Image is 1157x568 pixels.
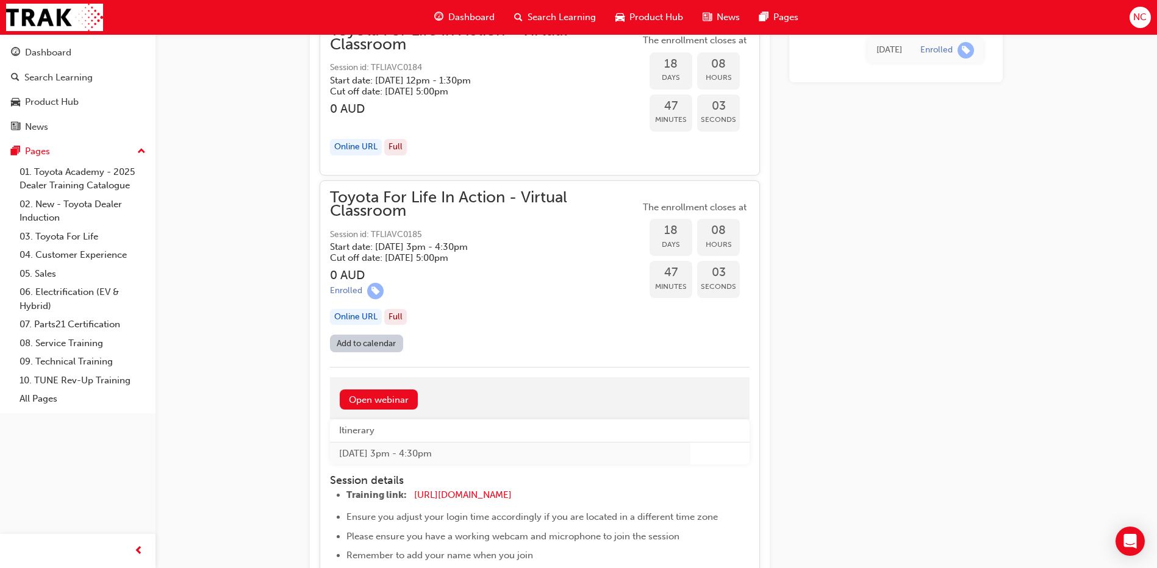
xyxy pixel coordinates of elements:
[330,419,690,442] th: Itinerary
[5,41,151,64] a: Dashboard
[5,91,151,113] a: Product Hub
[330,474,726,488] h4: Session details
[448,10,495,24] span: Dashboard
[697,71,740,85] span: Hours
[330,24,750,165] button: Toyota For Life In Action - Virtual ClassroomSession id: TFLIAVC0184Start date: [DATE] 12pm - 1:3...
[640,201,750,215] span: The enrollment closes at
[15,195,151,227] a: 02. New - Toyota Dealer Induction
[650,224,692,238] span: 18
[703,10,712,25] span: news-icon
[24,71,93,85] div: Search Learning
[640,34,750,48] span: The enrollment closes at
[15,227,151,246] a: 03. Toyota For Life
[11,146,20,157] span: pages-icon
[330,191,640,218] span: Toyota For Life In Action - Virtual Classroom
[25,95,79,109] div: Product Hub
[650,71,692,85] span: Days
[504,5,606,30] a: search-iconSearch Learning
[697,99,740,113] span: 03
[606,5,693,30] a: car-iconProduct Hub
[615,10,625,25] span: car-icon
[697,266,740,280] span: 03
[773,10,798,24] span: Pages
[11,122,20,133] span: news-icon
[434,10,443,25] span: guage-icon
[650,266,692,280] span: 47
[330,335,403,352] a: Add to calendar
[697,113,740,127] span: Seconds
[6,4,103,31] img: Trak
[414,489,512,500] a: [URL][DOMAIN_NAME]
[11,73,20,83] span: search-icon
[330,268,640,282] h3: 0 AUD
[650,99,692,113] span: 47
[629,10,683,24] span: Product Hub
[384,139,407,155] div: Full
[330,191,750,357] button: Toyota For Life In Action - Virtual ClassroomSession id: TFLIAVC0185Start date: [DATE] 3pm - 4:30...
[1116,527,1145,556] div: Open Intercom Messenger
[750,5,808,30] a: pages-iconPages
[330,241,620,252] h5: Start date: [DATE] 3pm - 4:30pm
[330,228,640,242] span: Session id: TFLIAVC0185
[876,43,902,57] div: Thu Jun 12 2025 14:53:17 GMT+1000 (Australian Eastern Standard Time)
[15,283,151,315] a: 06. Electrification (EV & Hybrid)
[528,10,596,24] span: Search Learning
[330,139,382,155] div: Online URL
[11,48,20,59] span: guage-icon
[15,352,151,371] a: 09. Technical Training
[1133,10,1147,24] span: NC
[5,39,151,140] button: DashboardSearch LearningProduct HubNews
[330,442,690,464] td: [DATE] 3pm - 4:30pm
[134,544,143,559] span: prev-icon
[5,140,151,163] button: Pages
[697,280,740,294] span: Seconds
[330,86,620,97] h5: Cut off date: [DATE] 5:00pm
[5,116,151,138] a: News
[15,371,151,390] a: 10. TUNE Rev-Up Training
[5,66,151,89] a: Search Learning
[330,309,382,325] div: Online URL
[1130,7,1151,28] button: NC
[330,24,640,51] span: Toyota For Life In Action - Virtual Classroom
[15,389,151,408] a: All Pages
[346,489,407,500] span: Training link:
[25,46,71,60] div: Dashboard
[330,102,640,116] h3: 0 AUD
[697,238,740,252] span: Hours
[346,550,533,561] span: Remember to add your name when you join
[514,10,523,25] span: search-icon
[25,120,48,134] div: News
[330,75,620,86] h5: Start date: [DATE] 12pm - 1:30pm
[15,163,151,195] a: 01. Toyota Academy - 2025 Dealer Training Catalogue
[25,144,50,158] div: Pages
[697,224,740,238] span: 08
[424,5,504,30] a: guage-iconDashboard
[650,280,692,294] span: Minutes
[15,264,151,283] a: 05. Sales
[367,283,384,299] span: learningRecordVerb_ENROLL-icon
[15,334,151,353] a: 08. Service Training
[693,5,750,30] a: news-iconNews
[650,57,692,71] span: 18
[11,97,20,108] span: car-icon
[330,285,362,297] div: Enrolled
[384,309,407,325] div: Full
[346,511,718,522] span: Ensure you adjust your login time accordingly if you are located in a different time zone
[650,238,692,252] span: Days
[958,42,974,59] span: learningRecordVerb_ENROLL-icon
[697,57,740,71] span: 08
[15,315,151,334] a: 07. Parts21 Certification
[920,44,953,56] div: Enrolled
[340,389,418,410] a: Open webinar
[137,144,146,160] span: up-icon
[346,531,679,542] span: Please ensure you have a working webcam and microphone to join the session
[650,113,692,127] span: Minutes
[330,252,620,263] h5: Cut off date: [DATE] 5:00pm
[330,61,640,75] span: Session id: TFLIAVC0184
[717,10,740,24] span: News
[15,246,151,264] a: 04. Customer Experience
[759,10,768,25] span: pages-icon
